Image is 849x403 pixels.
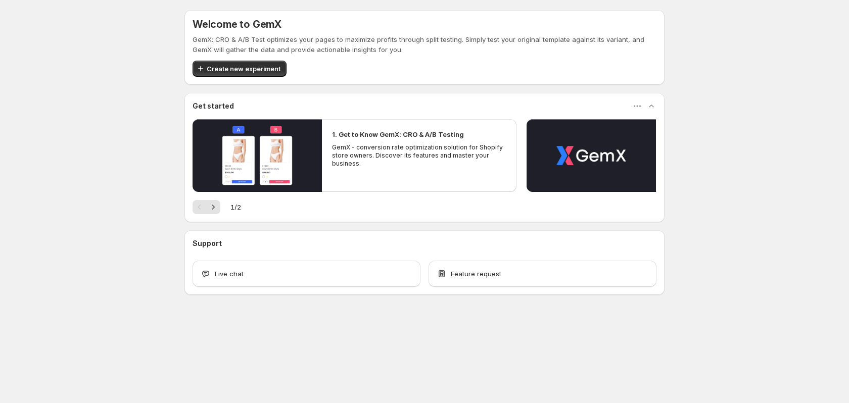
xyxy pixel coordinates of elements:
h3: Get started [193,101,234,111]
p: GemX - conversion rate optimization solution for Shopify store owners. Discover its features and ... [332,143,506,168]
span: Create new experiment [207,64,280,74]
button: Play video [193,119,322,192]
button: Create new experiment [193,61,287,77]
h5: Welcome to GemX [193,18,281,30]
p: GemX: CRO & A/B Test optimizes your pages to maximize profits through split testing. Simply test ... [193,34,656,55]
span: Live chat [215,269,244,279]
button: Next [206,200,220,214]
span: Feature request [451,269,501,279]
button: Play video [527,119,656,192]
h2: 1. Get to Know GemX: CRO & A/B Testing [332,129,464,139]
span: 1 / 2 [230,202,241,212]
nav: Pagination [193,200,220,214]
h3: Support [193,238,222,248]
